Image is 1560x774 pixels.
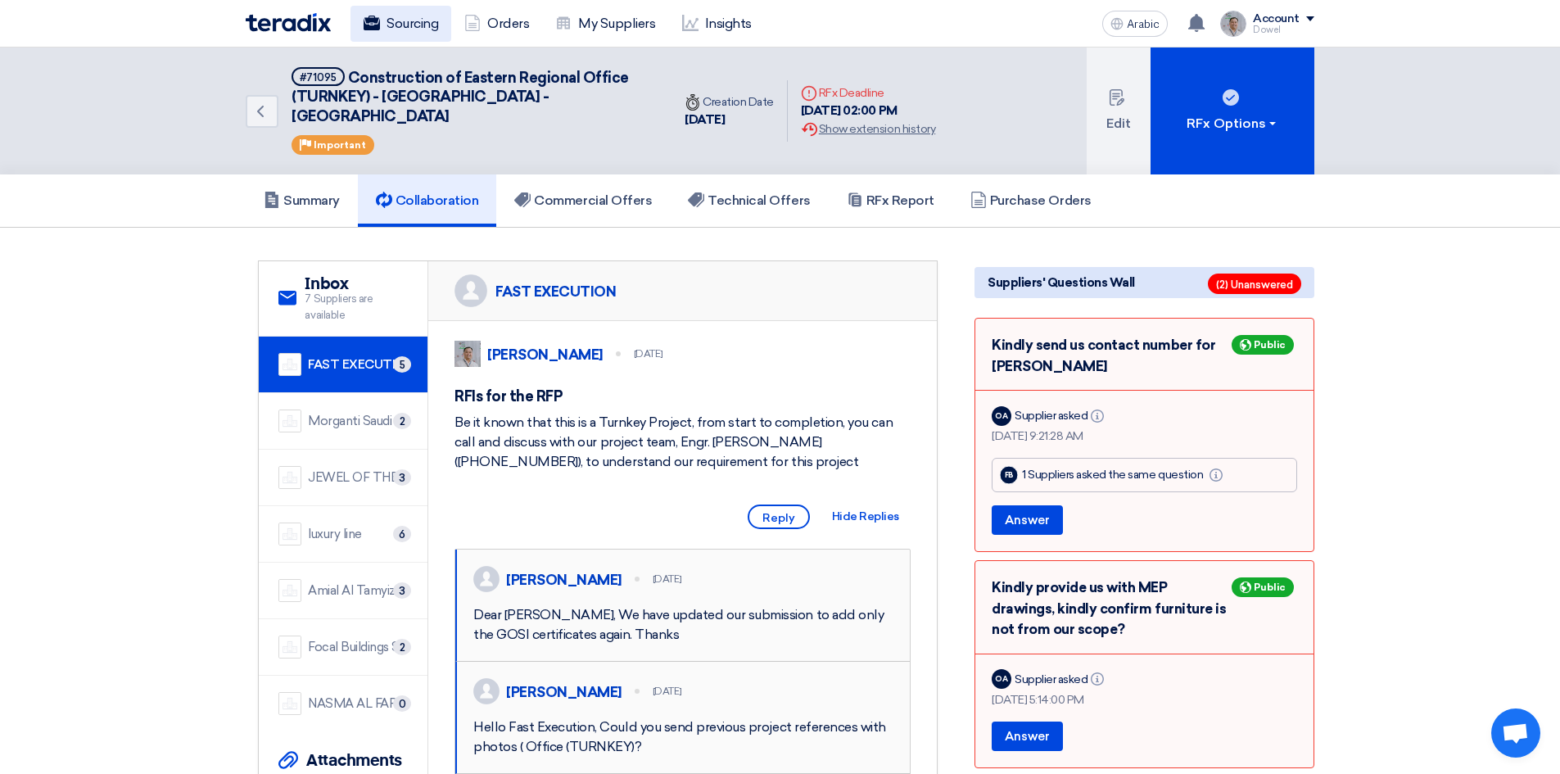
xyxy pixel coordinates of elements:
[278,353,301,376] img: company-name
[992,693,1084,707] font: [DATE] 5:14:00 PM
[399,698,406,710] font: 0
[308,414,454,428] font: Morganti Saudi Arabia Ltd.
[1253,11,1300,25] font: Account
[278,692,301,715] img: company-name
[703,95,774,109] font: Creation Date
[495,283,616,300] font: FAST EXECUTION
[1491,708,1540,758] div: Open chat
[400,415,405,428] font: 2
[387,16,438,31] font: Sourcing
[534,192,652,208] font: Commercial Offers
[832,509,899,523] font: Hide Replies
[992,337,1215,374] font: Kindly send us contact number for [PERSON_NAME]
[473,607,884,642] font: Dear [PERSON_NAME], We have updated our submission to add only the GOSI certificates again. Thanks
[1005,729,1050,744] font: Answer
[300,71,337,84] font: #71095
[278,466,301,489] img: company-name
[995,674,1007,683] font: OA
[705,16,752,31] font: Insights
[992,429,1083,443] font: [DATE] 9:21:28 AM
[1005,513,1050,527] font: Answer
[992,505,1063,535] button: Answer
[634,348,663,360] font: [DATE]
[487,16,529,31] font: Orders
[578,16,655,31] font: My Suppliers
[1254,582,1286,593] font: Public
[473,566,500,592] img: profile_test.png
[1015,409,1087,423] font: Supplier asked
[542,6,668,42] a: My Suppliers
[819,86,884,100] font: RFx Deadline
[866,192,934,208] font: RFx Report
[399,585,405,597] font: 3
[670,174,828,227] a: Technical Offers
[400,359,405,371] font: 5
[308,640,476,654] font: Focal Buildings Solutions (FBS)
[292,69,629,125] font: Construction of Eastern Regional Office (TURNKEY) - [GEOGRAPHIC_DATA] - [GEOGRAPHIC_DATA]
[308,696,526,711] font: NASMA AL FARIS CONTRACTING CO
[358,174,497,227] a: Collaboration
[308,527,362,541] font: luxury line
[1102,11,1168,37] button: Arabic
[399,528,405,541] font: 6
[278,579,301,602] img: company-name
[496,174,670,227] a: Commercial Offers
[669,6,765,42] a: Insights
[829,174,952,227] a: RFx Report
[819,122,935,136] font: Show extension history
[278,636,301,659] img: company-name
[992,579,1226,637] font: Kindly provide us with MEP drawings, kindly confirm furniture is not from our scope?
[952,174,1110,227] a: Purchase Orders
[451,6,542,42] a: Orders
[308,357,414,372] font: FAST EXECUTION
[454,387,563,405] font: RFIs for the RFP
[1220,11,1246,37] img: IMG_1753965247717.jpg
[292,67,652,126] h5: Construction of Eastern Regional Office (TURNKEY) - Nakheel Mall - Dammam
[305,292,373,321] font: 7 Suppliers are available
[278,523,301,545] img: company-name
[1087,48,1151,174] button: Edit
[308,470,450,485] font: JEWEL OF THE CRADLE
[1151,48,1314,174] button: RFx Options
[1187,115,1266,131] font: RFx Options
[1005,470,1013,478] font: FB
[305,276,348,292] font: Inbox
[473,678,500,704] img: profile_test.png
[306,753,402,769] font: Attachments
[246,13,331,32] img: Teradix logo
[399,472,405,484] font: 3
[992,722,1063,751] button: Answer
[506,684,622,700] font: [PERSON_NAME]
[1106,115,1131,131] font: Edit
[988,275,1135,290] font: Suppliers' Questions Wall
[308,583,499,598] font: Amial Al Tamyiz Trading Company
[653,573,682,585] font: [DATE]
[314,139,366,151] font: Important
[278,410,301,432] img: company-name
[506,572,622,588] font: [PERSON_NAME]
[1253,25,1281,35] font: Dowel
[396,192,479,208] font: Collaboration
[653,686,682,697] font: [DATE]
[990,192,1092,208] font: Purchase Orders
[454,414,893,469] font: Be it known that this is a Turnkey Project, from start to completion, you can call and discuss wi...
[1127,17,1160,31] font: Arabic
[685,112,725,127] font: [DATE]
[1022,468,1203,482] font: 1 Suppliers asked the same question
[454,341,481,367] img: IMG_1753965247717.jpg
[246,174,358,227] a: Summary
[473,719,886,754] font: Hello Fast Execution, Could you send previous project references with photos ( Office (TURNKEY)?
[350,6,451,42] a: Sourcing
[400,641,405,654] font: 2
[283,192,340,208] font: Summary
[487,346,603,363] font: [PERSON_NAME]
[1015,672,1087,686] font: Supplier asked
[762,510,795,524] font: Reply
[801,103,898,118] font: [DATE] 02:00 PM
[1216,278,1293,291] font: (2) Unanswered
[1254,339,1286,351] font: Public
[708,192,810,208] font: Technical Offers
[995,411,1007,420] font: OA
